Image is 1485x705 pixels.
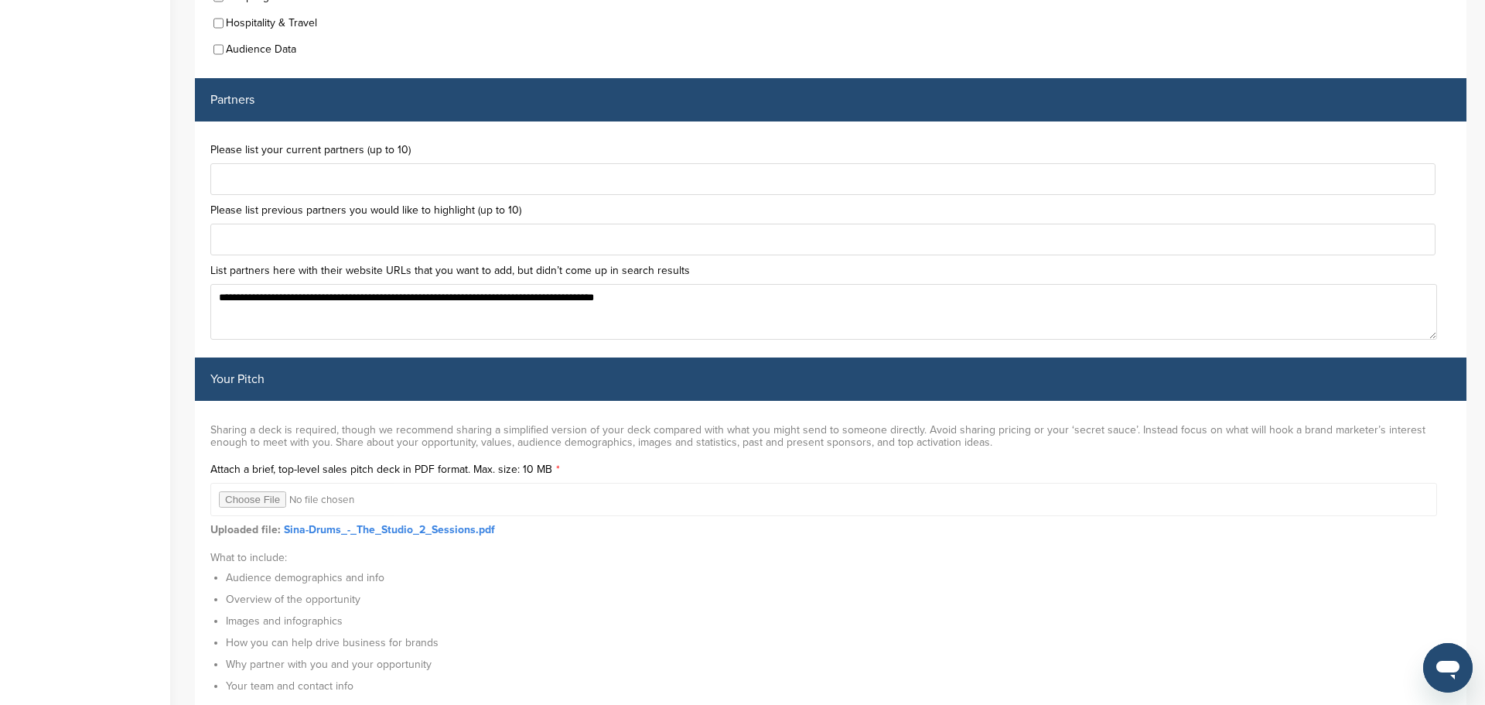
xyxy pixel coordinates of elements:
[210,145,1451,156] label: Please list your current partners (up to 10)
[1423,643,1473,693] iframe: Button to launch messaging window
[210,416,1451,457] div: Sharing a deck is required, though we recommend sharing a simplified version of your deck compare...
[226,613,1451,629] li: Images and infographics
[226,678,1451,694] li: Your team and contact info
[226,18,317,29] label: Hospitality & Travel
[210,205,1451,216] label: Please list previous partners you would like to highlight (up to 10)
[226,635,1451,651] li: How you can help drive business for brands
[210,265,1451,276] label: List partners here with their website URLs that you want to add, but didn’t come up in search res...
[226,44,296,55] label: Audience Data
[226,591,1451,607] li: Overview of the opportunity
[226,656,1451,672] li: Why partner with you and your opportunity
[210,464,1451,475] label: Attach a brief, top-level sales pitch deck in PDF format. Max. size: 10 MB
[210,94,254,106] label: Partners
[226,570,1451,586] li: Audience demographics and info
[210,523,281,536] strong: Uploaded file:
[284,523,495,536] a: Sina-Drums_-_The_Studio_2_Sessions.pdf
[210,373,265,385] label: Your Pitch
